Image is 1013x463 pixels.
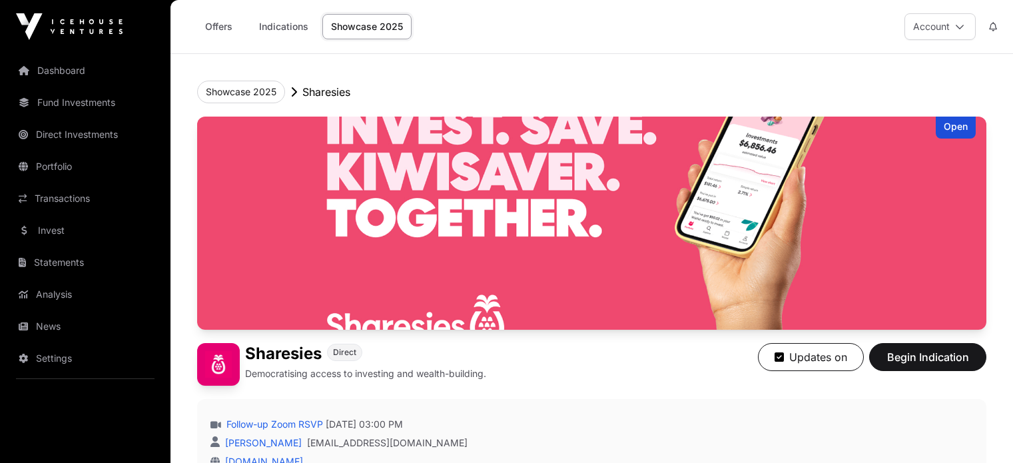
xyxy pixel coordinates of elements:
span: Direct [333,347,356,358]
img: Sharesies [197,343,240,386]
a: Analysis [11,280,160,309]
a: Offers [192,14,245,39]
a: Portfolio [11,152,160,181]
div: Open [936,117,976,139]
a: [PERSON_NAME] [222,437,302,448]
a: Invest [11,216,160,245]
a: Showcase 2025 [322,14,412,39]
a: [EMAIL_ADDRESS][DOMAIN_NAME] [307,436,468,450]
a: Direct Investments [11,120,160,149]
h1: Sharesies [245,343,322,364]
button: Begin Indication [869,343,986,371]
a: Begin Indication [869,356,986,370]
button: Showcase 2025 [197,81,285,103]
p: Democratising access to investing and wealth-building. [245,367,486,380]
button: Account [904,13,976,40]
a: Statements [11,248,160,277]
a: Transactions [11,184,160,213]
a: Indications [250,14,317,39]
a: Settings [11,344,160,373]
iframe: Chat Widget [946,399,1013,463]
span: Begin Indication [886,349,970,365]
img: Sharesies [197,117,986,330]
a: Follow-up Zoom RSVP [224,418,323,431]
span: [DATE] 03:00 PM [326,418,403,431]
p: Sharesies [302,84,350,100]
img: Icehouse Ventures Logo [16,13,123,40]
a: News [11,312,160,341]
button: Updates on [758,343,864,371]
a: Fund Investments [11,88,160,117]
a: Dashboard [11,56,160,85]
